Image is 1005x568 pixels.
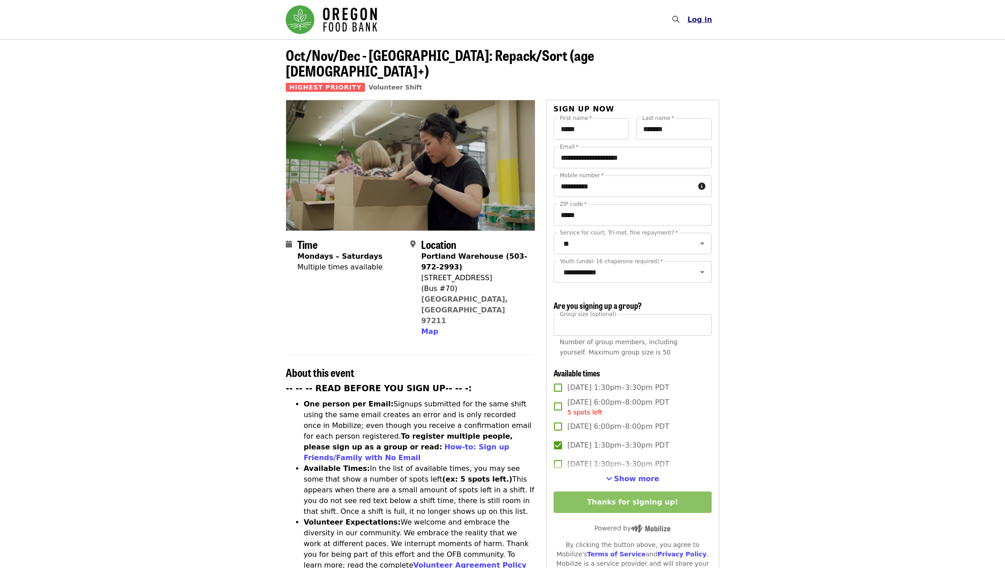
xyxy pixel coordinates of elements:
[614,474,659,483] span: Show more
[680,11,719,29] button: Log in
[560,115,592,121] label: First name
[304,464,370,473] strong: Available Times:
[554,105,614,113] span: Sign up now
[554,118,629,140] input: First name
[421,326,438,337] button: Map
[554,147,712,168] input: Email
[410,240,416,248] i: map-marker-alt icon
[560,311,616,317] span: Group size (optional)
[297,236,318,252] span: Time
[560,201,587,207] label: ZIP code
[286,384,472,393] strong: -- -- -- READ BEFORE YOU SIGN UP-- -- -:
[286,100,535,230] img: Oct/Nov/Dec - Portland: Repack/Sort (age 8+) organized by Oregon Food Bank
[421,327,438,336] span: Map
[560,144,579,149] label: Email
[421,295,508,325] a: [GEOGRAPHIC_DATA], [GEOGRAPHIC_DATA] 97211
[696,266,709,278] button: Open
[594,525,670,532] span: Powered by
[560,230,678,235] label: Service for court, Tri-met, fine repayment?
[297,252,382,261] strong: Mondays – Saturdays
[286,44,594,81] span: Oct/Nov/Dec - [GEOGRAPHIC_DATA]: Repack/Sort (age [DEMOGRAPHIC_DATA]+)
[554,491,712,513] button: Thanks for signing up!
[554,314,712,336] input: [object Object]
[304,432,513,451] strong: To register multiple people, please sign up as a group or read:
[636,118,712,140] input: Last name
[442,475,512,483] strong: (ex: 5 spots left.)
[554,367,600,379] span: Available times
[554,299,642,311] span: Are you signing up a group?
[567,409,602,416] span: 5 spots left
[698,182,705,191] i: circle-info icon
[672,15,679,24] i: search icon
[606,474,659,484] button: See more timeslots
[297,262,382,273] div: Multiple times available
[567,382,669,393] span: [DATE] 1:30pm–3:30pm PDT
[560,173,604,178] label: Mobile number
[567,397,669,417] span: [DATE] 6:00pm–8:00pm PDT
[567,459,669,470] span: [DATE] 1:30pm–3:30pm PDT
[554,175,695,197] input: Mobile number
[286,240,292,248] i: calendar icon
[642,115,674,121] label: Last name
[696,237,709,250] button: Open
[631,525,670,533] img: Powered by Mobilize
[560,259,663,264] label: Youth (under 16 chaperone required)
[304,463,535,517] li: In the list of available times, you may see some that show a number of spots left This appears wh...
[304,443,509,462] a: How-to: Sign up Friends/Family with No Email
[560,338,678,356] span: Number of group members, including yourself. Maximum group size is 50
[421,283,528,294] div: (Bus #70)
[286,5,377,34] img: Oregon Food Bank - Home
[657,551,707,558] a: Privacy Policy
[421,273,528,283] div: [STREET_ADDRESS]
[369,84,422,91] a: Volunteer Shift
[286,83,365,92] span: Highest Priority
[304,400,394,408] strong: One person per Email:
[554,204,712,226] input: ZIP code
[304,399,535,463] li: Signups submitted for the same shift using the same email creates an error and is only recorded o...
[587,551,646,558] a: Terms of Service
[685,9,692,30] input: Search
[687,15,712,24] span: Log in
[421,236,456,252] span: Location
[286,364,354,380] span: About this event
[304,518,401,526] strong: Volunteer Expectations:
[567,421,669,432] span: [DATE] 6:00pm–8:00pm PDT
[567,440,669,451] span: [DATE] 1:30pm–3:30pm PDT
[421,252,527,271] strong: Portland Warehouse (503-972-2993)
